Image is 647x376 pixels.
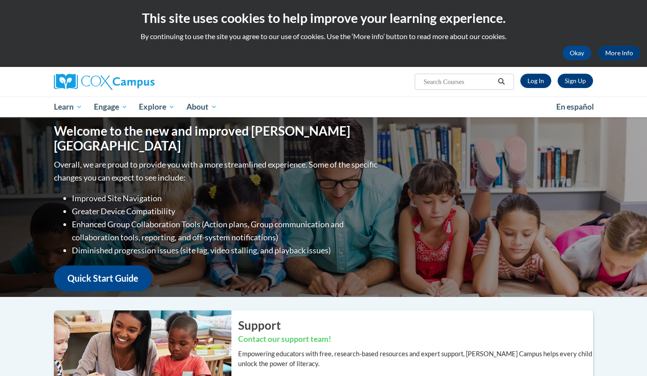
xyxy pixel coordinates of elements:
[520,74,551,88] a: Log In
[238,317,593,333] h2: Support
[48,97,88,117] a: Learn
[7,9,640,27] h2: This site uses cookies to help improve your learning experience.
[598,46,640,60] a: More Info
[54,74,155,90] img: Cox Campus
[495,76,508,87] button: Search
[7,31,640,41] p: By continuing to use the site you agree to our use of cookies. Use the ‘More info’ button to read...
[72,218,380,244] li: Enhanced Group Collaboration Tools (Action plans, Group communication and collaboration tools, re...
[54,74,225,90] a: Cox Campus
[54,158,380,184] p: Overall, we are proud to provide you with a more streamlined experience. Some of the specific cha...
[88,97,133,117] a: Engage
[550,97,600,116] a: En español
[139,102,175,112] span: Explore
[72,192,380,205] li: Improved Site Navigation
[186,102,217,112] span: About
[556,102,594,111] span: En español
[54,102,82,112] span: Learn
[558,74,593,88] a: Register
[40,97,607,117] div: Main menu
[72,244,380,257] li: Diminished progression issues (site lag, video stalling, and playback issues)
[72,205,380,218] li: Greater Device Compatibility
[238,349,593,369] p: Empowering educators with free, research-based resources and expert support, [PERSON_NAME] Campus...
[94,102,128,112] span: Engage
[238,334,593,345] h3: Contact our support team!
[54,265,152,291] a: Quick Start Guide
[563,46,591,60] button: Okay
[54,124,380,154] h1: Welcome to the new and improved [PERSON_NAME][GEOGRAPHIC_DATA]
[181,97,223,117] a: About
[423,76,495,87] input: Search Courses
[133,97,181,117] a: Explore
